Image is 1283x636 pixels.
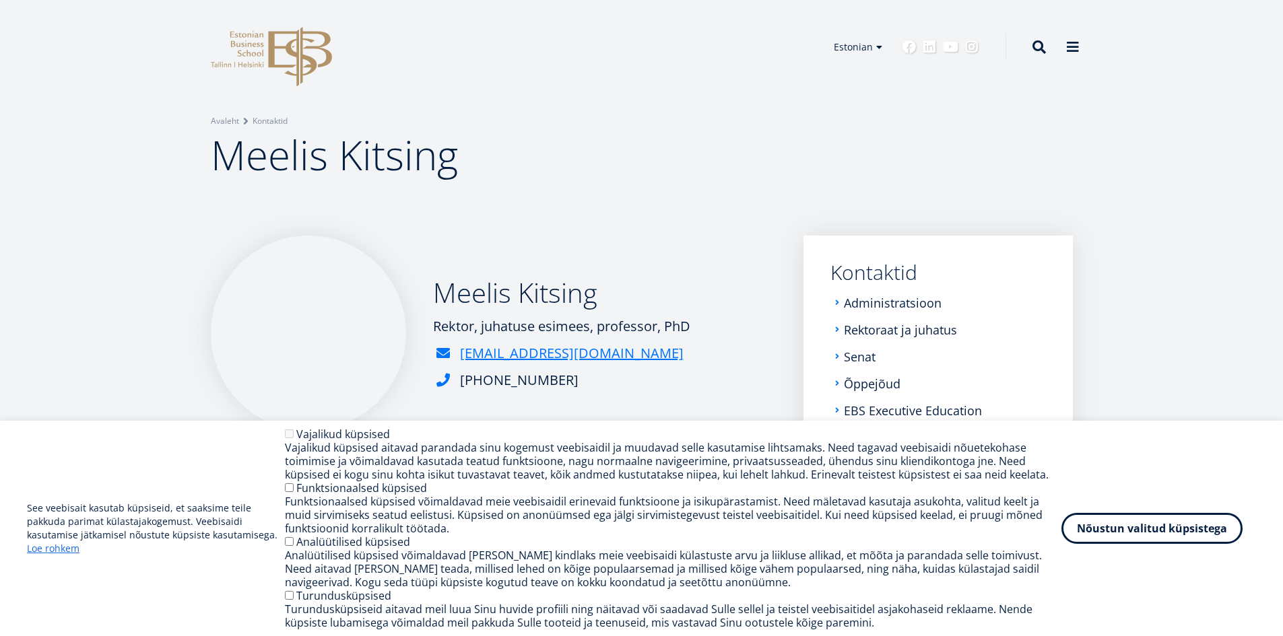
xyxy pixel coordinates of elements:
[211,114,239,128] a: Avaleht
[211,127,458,182] span: Meelis Kitsing
[285,549,1061,589] div: Analüütilised küpsised võimaldavad [PERSON_NAME] kindlaks meie veebisaidi külastuste arvu ja liik...
[902,40,916,54] a: Facebook
[296,481,427,495] label: Funktsionaalsed küpsised
[844,404,982,417] a: EBS Executive Education
[844,377,900,390] a: Õppejõud
[844,296,942,310] a: Administratsioon
[943,40,958,54] a: Youtube
[433,276,690,310] h2: Meelis Kitsing
[844,323,957,337] a: Rektoraat ja juhatus
[27,501,285,555] p: See veebisait kasutab küpsiseid, et saaksime teile pakkuda parimat külastajakogemust. Veebisaidi ...
[285,441,1061,481] div: Vajalikud küpsised aitavad parandada sinu kogemust veebisaidil ja muudavad selle kasutamise lihts...
[830,262,1046,283] a: Kontaktid
[923,40,936,54] a: Linkedin
[296,534,410,549] label: Analüütilised küpsised
[460,343,684,363] a: [EMAIL_ADDRESS][DOMAIN_NAME]
[27,542,79,555] a: Loe rohkem
[460,370,579,390] div: [PHONE_NUMBER]
[285,602,1061,629] div: Turundusküpsiseid aitavad meil luua Sinu huvide profiili ning näitavad või saadavad Sulle sellel ...
[296,427,390,441] label: Vajalikud küpsised
[844,350,876,363] a: Senat
[285,495,1061,535] div: Funktsionaalsed küpsised võimaldavad meie veebisaidil erinevaid funktsioone ja isikupärastamist. ...
[296,588,391,603] label: Turundusküpsised
[1061,513,1243,544] button: Nõustun valitud küpsistega
[965,40,979,54] a: Instagram
[253,114,288,128] a: Kontaktid
[433,316,690,337] div: Rektor, juhatuse esimees, professor, PhD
